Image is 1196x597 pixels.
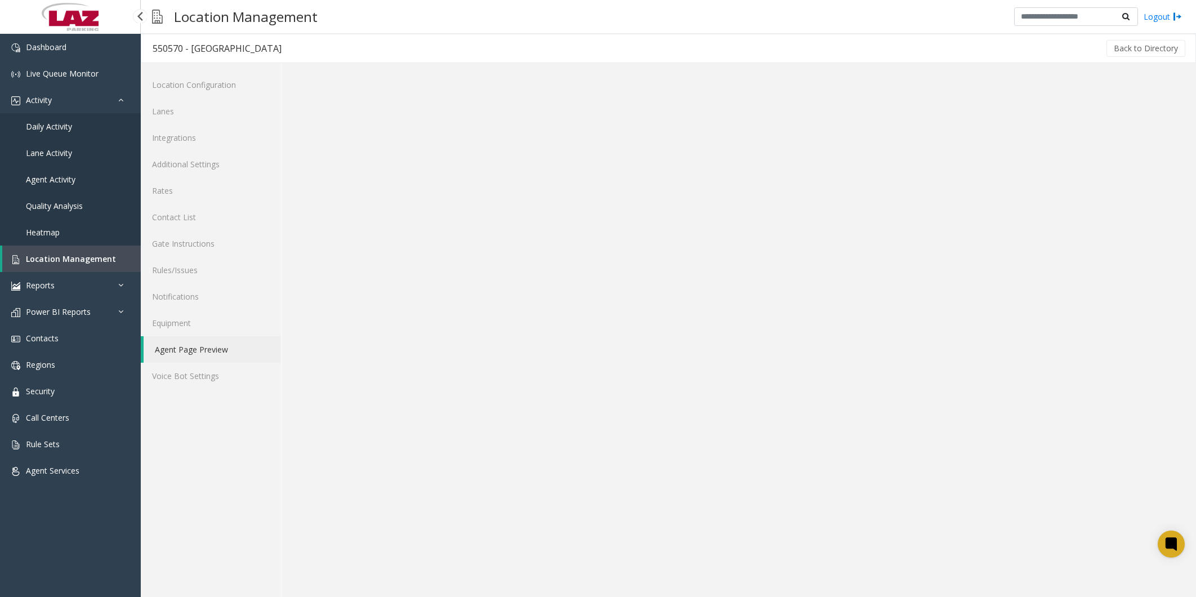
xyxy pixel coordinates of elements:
a: Logout [1144,11,1182,23]
span: Agent Activity [26,174,75,185]
span: Quality Analysis [26,201,83,211]
a: Gate Instructions [141,230,281,257]
img: 'icon' [11,96,20,105]
a: Location Configuration [141,72,281,98]
span: Contacts [26,333,59,344]
span: Regions [26,359,55,370]
span: Power BI Reports [26,306,91,317]
a: Additional Settings [141,151,281,177]
button: Back to Directory [1106,40,1185,57]
a: Rules/Issues [141,257,281,283]
img: logout [1173,11,1182,23]
a: Contact List [141,204,281,230]
a: Lanes [141,98,281,124]
a: Location Management [2,246,141,272]
img: 'icon' [11,361,20,370]
img: 'icon' [11,467,20,476]
a: Equipment [141,310,281,336]
span: Live Queue Monitor [26,68,99,79]
a: Notifications [141,283,281,310]
a: Voice Bot Settings [141,363,281,389]
span: Call Centers [26,412,69,423]
span: Rule Sets [26,439,60,449]
img: 'icon' [11,43,20,52]
img: 'icon' [11,387,20,396]
span: Activity [26,95,52,105]
img: 'icon' [11,414,20,423]
img: pageIcon [152,3,163,30]
a: Integrations [141,124,281,151]
img: 'icon' [11,255,20,264]
span: Location Management [26,253,116,264]
span: Lane Activity [26,148,72,158]
img: 'icon' [11,282,20,291]
a: Rates [141,177,281,204]
span: Agent Services [26,465,79,476]
h3: Location Management [168,3,323,30]
a: Agent Page Preview [144,336,281,363]
img: 'icon' [11,335,20,344]
img: 'icon' [11,70,20,79]
span: Security [26,386,55,396]
span: Daily Activity [26,121,72,132]
img: 'icon' [11,440,20,449]
div: 550570 - [GEOGRAPHIC_DATA] [153,41,282,56]
img: 'icon' [11,308,20,317]
span: Reports [26,280,55,291]
span: Dashboard [26,42,66,52]
span: Heatmap [26,227,60,238]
